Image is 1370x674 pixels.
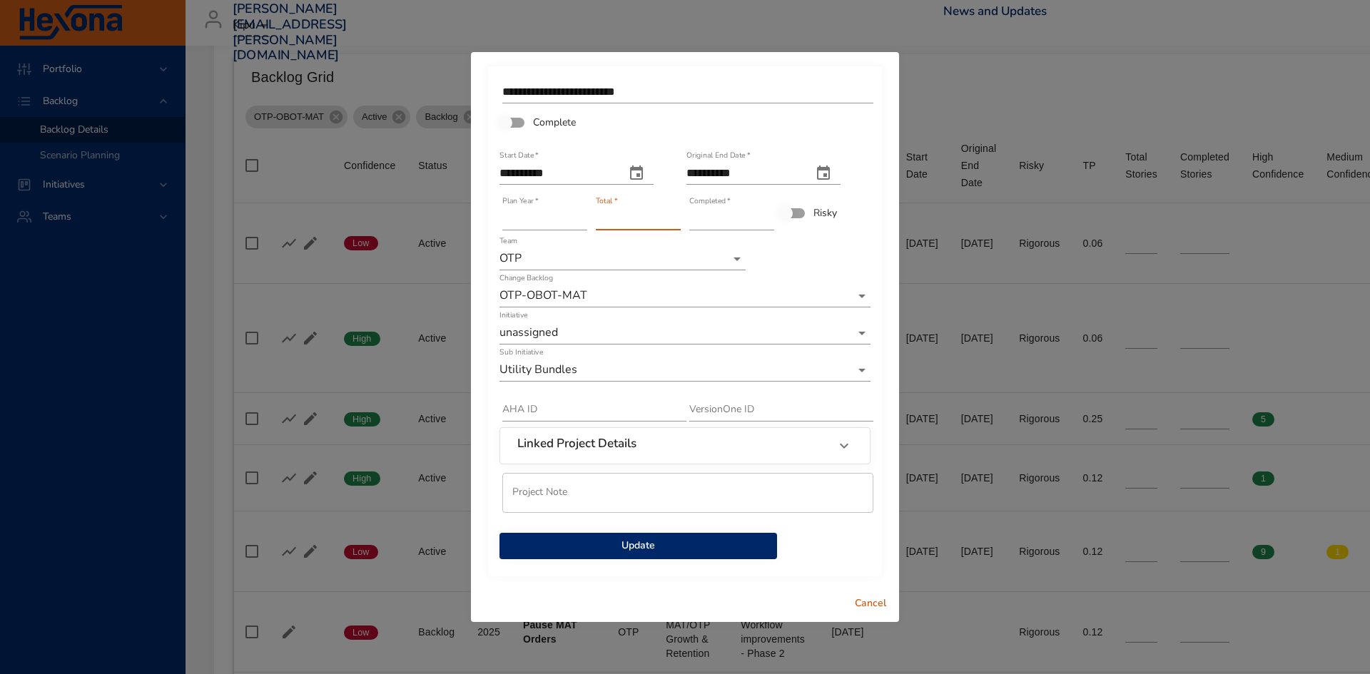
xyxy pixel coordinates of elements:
[499,322,871,344] div: unassigned
[499,237,517,245] label: Team
[848,591,893,617] button: Cancel
[499,247,746,270] div: OTP
[499,348,543,356] label: Sub Initiative
[619,156,654,190] button: start date
[596,197,617,205] label: Total
[499,285,871,307] div: OTP-OBOT-MAT
[533,115,576,130] span: Complete
[499,311,527,319] label: Initiative
[517,436,636,451] h6: Linked Project Details
[813,205,837,220] span: Risky
[689,197,731,205] label: Completed
[686,151,750,159] label: Original End Date
[499,359,871,382] div: Utility Bundles
[499,533,777,559] button: Update
[499,151,539,159] label: Start Date
[853,595,888,613] span: Cancel
[502,197,538,205] label: Plan Year
[500,428,870,464] div: Linked Project Details
[511,537,766,555] span: Update
[806,156,841,190] button: original end date
[499,274,553,282] label: Change Backlog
